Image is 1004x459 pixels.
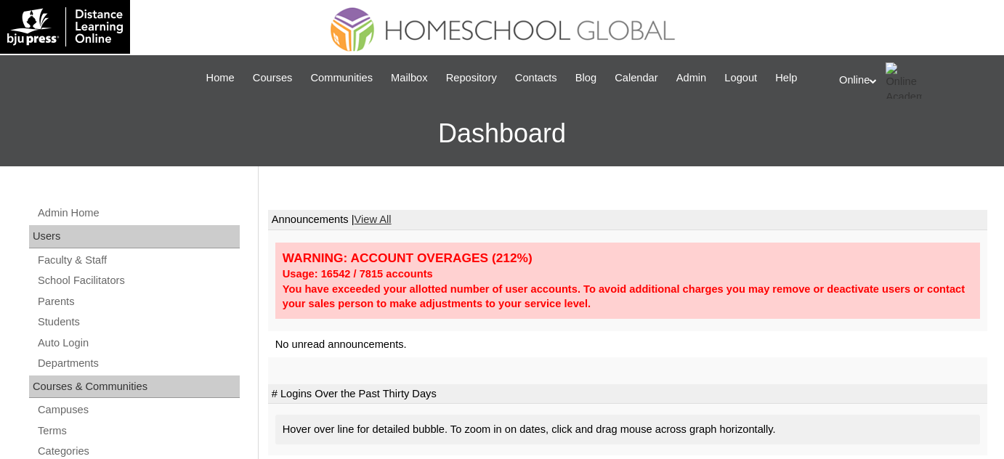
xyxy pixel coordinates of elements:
[446,70,497,86] span: Repository
[575,70,596,86] span: Blog
[29,225,240,248] div: Users
[669,70,714,86] a: Admin
[724,70,757,86] span: Logout
[717,70,764,86] a: Logout
[768,70,804,86] a: Help
[268,331,987,358] td: No unread announcements.
[508,70,564,86] a: Contacts
[607,70,665,86] a: Calendar
[391,70,428,86] span: Mailbox
[568,70,604,86] a: Blog
[36,251,240,269] a: Faculty & Staff
[355,214,392,225] a: View All
[7,101,997,166] h3: Dashboard
[206,70,235,86] span: Home
[615,70,657,86] span: Calendar
[36,204,240,222] a: Admin Home
[886,62,922,99] img: Online Academy
[775,70,797,86] span: Help
[310,70,373,86] span: Communities
[36,313,240,331] a: Students
[36,293,240,311] a: Parents
[246,70,300,86] a: Courses
[283,250,973,267] div: WARNING: ACCOUNT OVERAGES (212%)
[36,354,240,373] a: Departments
[384,70,435,86] a: Mailbox
[283,282,973,312] div: You have exceeded your allotted number of user accounts. To avoid additional charges you may remo...
[253,70,293,86] span: Courses
[839,62,989,99] div: Online
[268,210,987,230] td: Announcements |
[29,375,240,399] div: Courses & Communities
[275,415,980,444] div: Hover over line for detailed bubble. To zoom in on dates, click and drag mouse across graph horiz...
[303,70,380,86] a: Communities
[36,401,240,419] a: Campuses
[199,70,242,86] a: Home
[36,272,240,290] a: School Facilitators
[283,268,433,280] strong: Usage: 16542 / 7815 accounts
[676,70,707,86] span: Admin
[7,7,123,46] img: logo-white.png
[515,70,557,86] span: Contacts
[36,422,240,440] a: Terms
[36,334,240,352] a: Auto Login
[268,384,987,405] td: # Logins Over the Past Thirty Days
[439,70,504,86] a: Repository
